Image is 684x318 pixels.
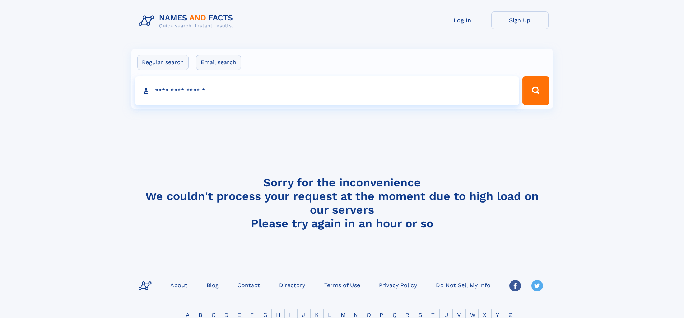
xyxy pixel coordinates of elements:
a: Directory [276,280,308,290]
a: Terms of Use [321,280,363,290]
img: Facebook [509,280,521,291]
img: Logo Names and Facts [136,11,239,31]
a: About [167,280,190,290]
a: Log In [434,11,491,29]
button: Search Button [522,76,549,105]
a: Contact [234,280,263,290]
a: Sign Up [491,11,549,29]
a: Privacy Policy [376,280,420,290]
img: Twitter [531,280,543,291]
a: Blog [204,280,222,290]
label: Email search [196,55,241,70]
input: search input [135,76,520,105]
a: Do Not Sell My Info [433,280,493,290]
label: Regular search [137,55,189,70]
h4: Sorry for the inconvenience We couldn't process your request at the moment due to high load on ou... [136,176,549,230]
